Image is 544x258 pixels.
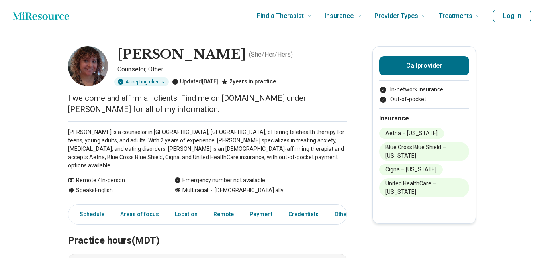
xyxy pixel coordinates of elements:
[68,46,108,86] img: Taylor McCarthy, Counselor
[68,186,159,195] div: Speaks English
[172,77,218,86] div: Updated [DATE]
[374,10,418,22] span: Provider Types
[13,8,69,24] a: Home page
[379,56,469,75] button: Callprovider
[209,206,239,223] a: Remote
[379,142,469,161] li: Blue Cross Blue Shield – [US_STATE]
[174,176,265,185] div: Emergency number not available
[249,50,293,59] p: ( She/Her/Hers )
[325,10,354,22] span: Insurance
[245,206,277,223] a: Payment
[379,95,469,104] li: Out-of-pocket
[439,10,472,22] span: Treatments
[68,128,347,170] p: [PERSON_NAME] is a counselor in [GEOGRAPHIC_DATA], [GEOGRAPHIC_DATA], offering telehealth therapy...
[115,206,164,223] a: Areas of focus
[330,206,358,223] a: Other
[70,206,109,223] a: Schedule
[221,77,276,86] div: 2 years in practice
[379,85,469,104] ul: Payment options
[208,186,284,195] span: [DEMOGRAPHIC_DATA] ally
[284,206,323,223] a: Credentials
[493,10,531,22] button: Log In
[117,46,246,63] h1: [PERSON_NAME]
[68,176,159,185] div: Remote / In-person
[379,85,469,94] li: In-network insurance
[68,215,347,248] h2: Practice hours (MDT)
[379,128,444,139] li: Aetna – [US_STATE]
[379,114,469,123] h2: Insurance
[114,77,169,86] div: Accepting clients
[379,164,443,175] li: Cigna – [US_STATE]
[170,206,202,223] a: Location
[379,178,469,197] li: United HealthCare – [US_STATE]
[257,10,304,22] span: Find a Therapist
[117,65,347,74] p: Counselor, Other
[182,186,208,195] span: Multiracial
[68,93,347,115] p: I welcome and affirm all clients. Find me on [DOMAIN_NAME] under [PERSON_NAME] for all of my info...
